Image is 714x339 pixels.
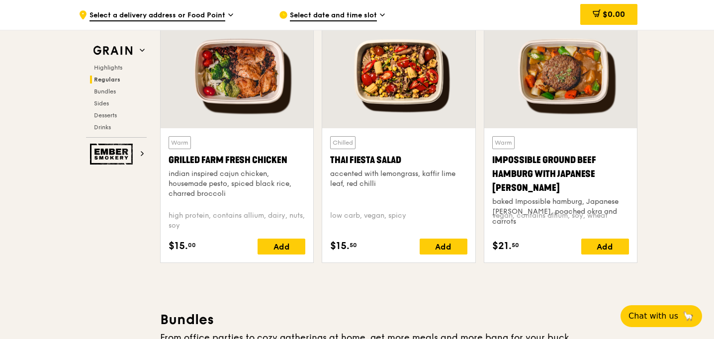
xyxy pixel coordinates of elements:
[169,239,188,254] span: $15.
[621,305,702,327] button: Chat with us🦙
[492,136,515,149] div: Warm
[512,241,519,249] span: 50
[94,88,116,95] span: Bundles
[492,211,629,231] div: vegan, contains allium, soy, wheat
[350,241,357,249] span: 50
[682,310,694,322] span: 🦙
[492,153,629,195] div: Impossible Ground Beef Hamburg with Japanese [PERSON_NAME]
[94,64,122,71] span: Highlights
[603,9,625,19] span: $0.00
[89,10,225,21] span: Select a delivery address or Food Point
[290,10,377,21] span: Select date and time slot
[90,42,136,60] img: Grain web logo
[169,169,305,199] div: indian inspired cajun chicken, housemade pesto, spiced black rice, charred broccoli
[90,144,136,165] img: Ember Smokery web logo
[160,311,637,329] h3: Bundles
[94,76,120,83] span: Regulars
[330,169,467,189] div: accented with lemongrass, kaffir lime leaf, red chilli
[581,239,629,254] div: Add
[492,239,512,254] span: $21.
[330,153,467,167] div: Thai Fiesta Salad
[492,197,629,227] div: baked Impossible hamburg, Japanese [PERSON_NAME], poached okra and carrots
[628,310,678,322] span: Chat with us
[330,136,356,149] div: Chilled
[94,112,117,119] span: Desserts
[169,211,305,231] div: high protein, contains allium, dairy, nuts, soy
[330,211,467,231] div: low carb, vegan, spicy
[94,100,109,107] span: Sides
[420,239,467,254] div: Add
[169,153,305,167] div: Grilled Farm Fresh Chicken
[330,239,350,254] span: $15.
[188,241,196,249] span: 00
[169,136,191,149] div: Warm
[258,239,305,254] div: Add
[94,124,111,131] span: Drinks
